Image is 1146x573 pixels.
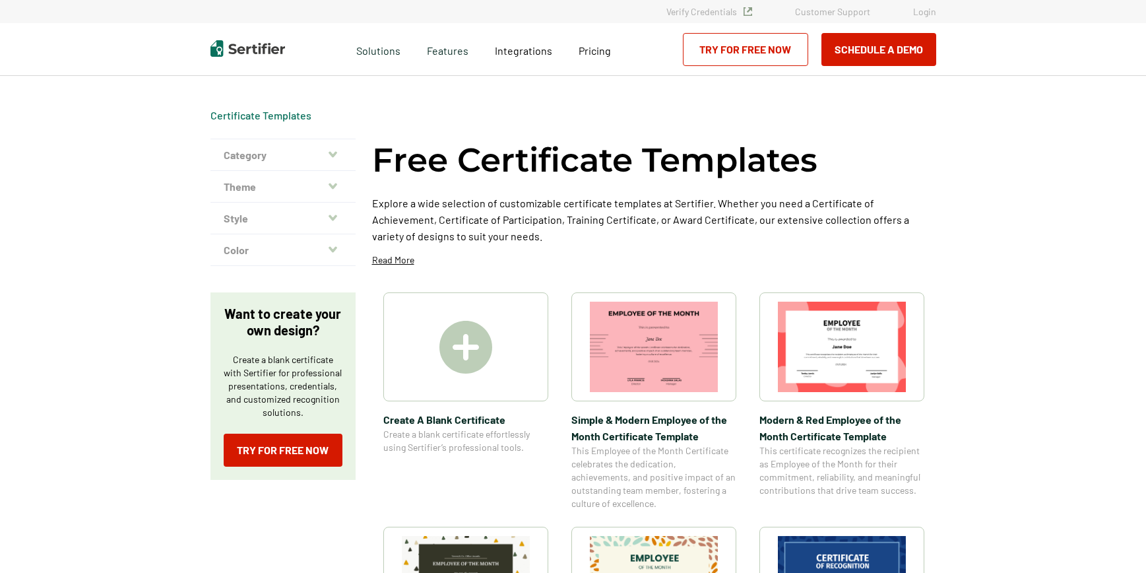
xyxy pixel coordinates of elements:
[913,6,936,17] a: Login
[579,44,611,57] span: Pricing
[495,44,552,57] span: Integrations
[356,41,400,57] span: Solutions
[759,444,924,497] span: This certificate recognizes the recipient as Employee of the Month for their commitment, reliabil...
[495,41,552,57] a: Integrations
[759,292,924,510] a: Modern & Red Employee of the Month Certificate TemplateModern & Red Employee of the Month Certifi...
[224,353,342,419] p: Create a blank certificate with Sertifier for professional presentations, credentials, and custom...
[759,411,924,444] span: Modern & Red Employee of the Month Certificate Template
[210,234,356,266] button: Color
[210,171,356,203] button: Theme
[571,411,736,444] span: Simple & Modern Employee of the Month Certificate Template
[683,33,808,66] a: Try for Free Now
[795,6,870,17] a: Customer Support
[224,434,342,467] a: Try for Free Now
[579,41,611,57] a: Pricing
[210,139,356,171] button: Category
[372,195,936,244] p: Explore a wide selection of customizable certificate templates at Sertifier. Whether you need a C...
[372,139,817,182] h1: Free Certificate Templates
[210,109,311,121] a: Certificate Templates
[224,306,342,339] p: Want to create your own design?
[383,411,548,428] span: Create A Blank Certificate
[571,444,736,510] span: This Employee of the Month Certificate celebrates the dedication, achievements, and positive impa...
[590,302,718,392] img: Simple & Modern Employee of the Month Certificate Template
[210,109,311,122] span: Certificate Templates
[778,302,906,392] img: Modern & Red Employee of the Month Certificate Template
[210,40,285,57] img: Sertifier | Digital Credentialing Platform
[210,109,311,122] div: Breadcrumb
[744,7,752,16] img: Verified
[383,428,548,454] span: Create a blank certificate effortlessly using Sertifier’s professional tools.
[571,292,736,510] a: Simple & Modern Employee of the Month Certificate TemplateSimple & Modern Employee of the Month C...
[372,253,414,267] p: Read More
[666,6,752,17] a: Verify Credentials
[427,41,468,57] span: Features
[210,203,356,234] button: Style
[439,321,492,374] img: Create A Blank Certificate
